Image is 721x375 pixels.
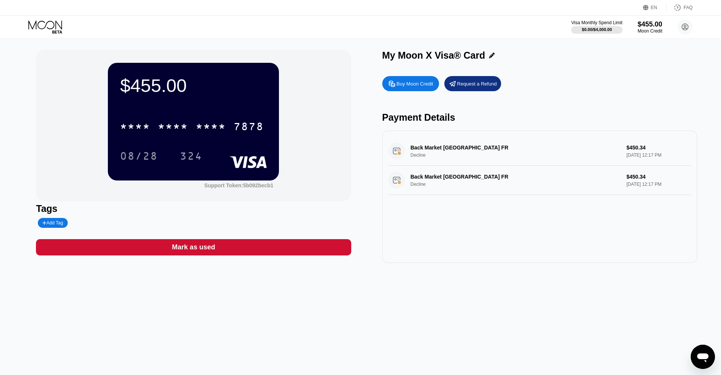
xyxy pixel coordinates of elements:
[180,151,202,163] div: 324
[643,4,666,11] div: EN
[204,182,274,188] div: Support Token:5b092becb1
[691,345,715,369] iframe: Bouton de lancement de la fenêtre de messagerie
[114,146,164,165] div: 08/28
[234,121,264,134] div: 7878
[204,182,274,188] div: Support Token: 5b092becb1
[397,81,433,87] div: Buy Moon Credit
[582,27,612,32] div: $0.00 / $4,000.00
[444,76,501,91] div: Request a Refund
[120,75,267,96] div: $455.00
[651,5,657,10] div: EN
[666,4,693,11] div: FAQ
[571,20,622,25] div: Visa Monthly Spend Limit
[382,76,439,91] div: Buy Moon Credit
[638,20,662,34] div: $455.00Moon Credit
[42,220,63,226] div: Add Tag
[684,5,693,10] div: FAQ
[382,112,697,123] div: Payment Details
[638,20,662,28] div: $455.00
[638,28,662,34] div: Moon Credit
[457,81,497,87] div: Request a Refund
[571,20,622,34] div: Visa Monthly Spend Limit$0.00/$4,000.00
[36,239,351,255] div: Mark as used
[36,203,351,214] div: Tags
[174,146,208,165] div: 324
[172,243,215,252] div: Mark as used
[120,151,158,163] div: 08/28
[382,50,485,61] div: My Moon X Visa® Card
[38,218,67,228] div: Add Tag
